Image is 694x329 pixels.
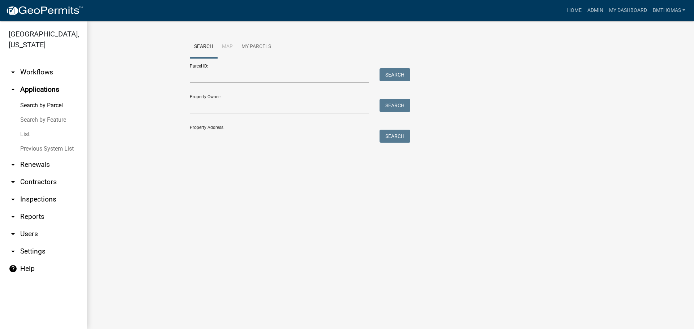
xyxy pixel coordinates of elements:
i: arrow_drop_down [9,68,17,77]
a: My Dashboard [606,4,650,17]
a: My Parcels [237,35,275,59]
button: Search [380,99,410,112]
i: arrow_drop_down [9,195,17,204]
a: Search [190,35,218,59]
i: arrow_drop_up [9,85,17,94]
i: arrow_drop_down [9,178,17,186]
a: Admin [584,4,606,17]
button: Search [380,130,410,143]
i: arrow_drop_down [9,247,17,256]
button: Search [380,68,410,81]
i: arrow_drop_down [9,230,17,238]
a: Home [564,4,584,17]
i: help [9,264,17,273]
i: arrow_drop_down [9,212,17,221]
i: arrow_drop_down [9,160,17,169]
a: bmthomas [650,4,688,17]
